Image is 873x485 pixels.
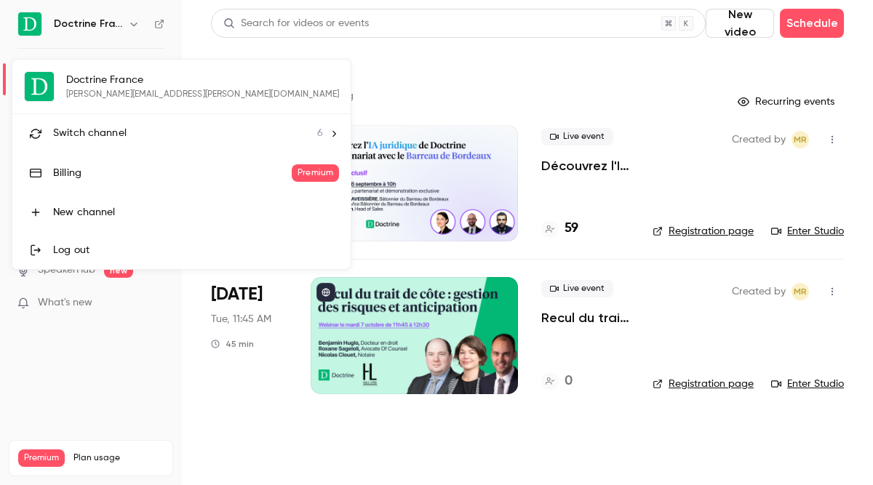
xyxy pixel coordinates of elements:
span: Premium [292,164,339,182]
span: Switch channel [53,126,127,141]
span: 6 [317,126,323,141]
div: Billing [53,166,292,180]
div: New channel [53,205,339,220]
div: Log out [53,243,339,257]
